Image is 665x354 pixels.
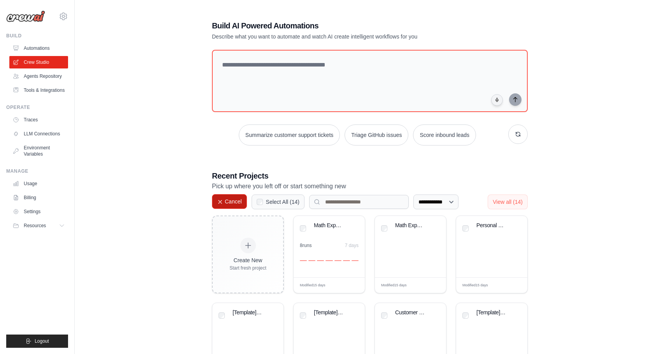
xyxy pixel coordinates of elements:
div: Day 2: 0 executions [308,260,315,261]
div: Create New [229,256,266,264]
span: Modified 15 days [300,283,325,288]
button: Resources [9,219,68,232]
div: [Template] Lead Scoring and Strategy Crew [314,309,347,316]
label: Select All ( 14 ) [266,198,299,206]
div: Personal Health & Fitness Tracker [476,222,509,229]
span: Edit [428,282,434,288]
div: Start fresh project [229,265,266,271]
p: Describe what you want to automate and watch AI create intelligent workflows for you [212,33,473,40]
div: Manage [6,168,68,174]
a: Automations [9,42,68,54]
div: Operate [6,104,68,110]
a: Billing [9,191,68,204]
span: Edit [346,282,353,288]
div: Day 1: 0 executions [300,260,307,261]
div: Build [6,33,68,39]
a: Traces [9,114,68,126]
div: 8 run s [300,242,312,249]
a: Environment Variables [9,142,68,160]
span: Logout [35,338,49,344]
h3: Recent Projects [212,170,528,181]
a: Agents Repository [9,70,68,82]
div: 7 days [345,242,359,249]
button: Logout [6,335,68,348]
span: Resources [24,223,46,229]
a: Usage [9,177,68,190]
img: Logo [6,11,45,22]
a: Settings [9,205,68,218]
h1: Build AI Powered Automations [212,20,473,31]
div: [Template] Lead Scoring and Strategy Crew [233,309,266,316]
div: Day 3: 0 executions [317,260,324,261]
button: Triage GitHub issues [345,124,408,145]
div: Activity over last 7 days [300,252,359,261]
a: Crew Studio [9,56,68,68]
span: Edit [509,282,516,288]
button: Summarize customer support tickets [239,124,340,145]
button: Get new suggestions [508,124,528,144]
div: Math Expert Assistant [395,222,428,229]
div: Customer Support Ticket Automation [395,309,428,316]
span: View all (14) [493,199,523,205]
span: Modified 15 days [381,283,407,288]
button: Cancel [212,194,247,209]
button: View all (14) [488,195,528,209]
p: Pick up where you left off or start something new [212,181,528,191]
span: Modified 15 days [462,283,488,288]
a: LLM Connections [9,128,68,140]
button: Score inbound leads [413,124,476,145]
div: [Template] Lead Scoring and Strategy Crew [476,309,509,316]
div: Day 6: 0 executions [343,260,350,261]
div: Math Expert Assistant [314,222,347,229]
div: Day 5: 0 executions [334,260,341,261]
a: Tools & Integrations [9,84,68,96]
button: Click to speak your automation idea [491,94,503,106]
div: Day 7: 0 executions [352,260,359,261]
div: Day 4: 0 executions [325,260,332,261]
